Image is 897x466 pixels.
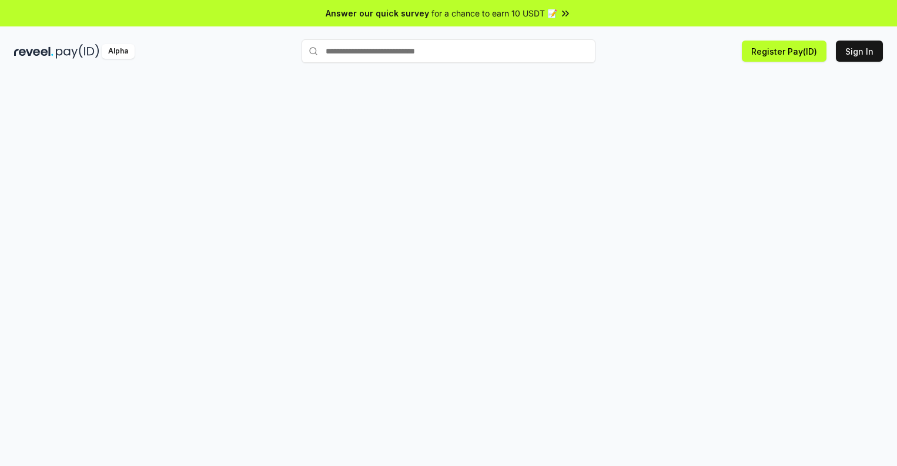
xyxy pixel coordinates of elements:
[742,41,826,62] button: Register Pay(ID)
[326,7,429,19] span: Answer our quick survey
[431,7,557,19] span: for a chance to earn 10 USDT 📝
[836,41,883,62] button: Sign In
[56,44,99,59] img: pay_id
[14,44,53,59] img: reveel_dark
[102,44,135,59] div: Alpha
